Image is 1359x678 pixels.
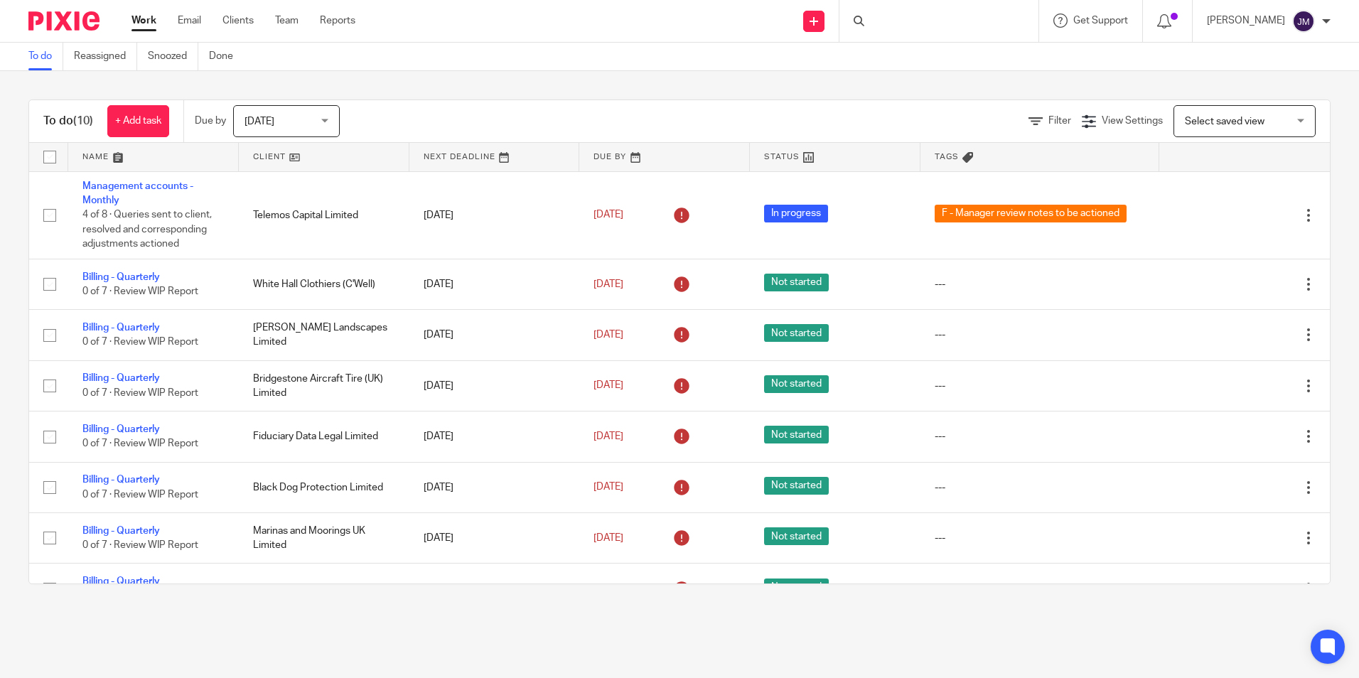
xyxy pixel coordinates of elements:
[82,210,212,249] span: 4 of 8 · Queries sent to client, resolved and corresponding adjustments actioned
[82,576,160,586] a: Billing - Quarterly
[209,43,244,70] a: Done
[131,14,156,28] a: Work
[935,379,1145,393] div: ---
[82,272,160,282] a: Billing - Quarterly
[82,424,160,434] a: Billing - Quarterly
[222,14,254,28] a: Clients
[107,105,169,137] a: + Add task
[409,411,580,462] td: [DATE]
[935,153,959,161] span: Tags
[1048,116,1071,126] span: Filter
[28,11,100,31] img: Pixie
[935,581,1145,596] div: ---
[148,43,198,70] a: Snoozed
[178,14,201,28] a: Email
[764,426,829,443] span: Not started
[239,512,409,563] td: Marinas and Moorings UK Limited
[239,310,409,360] td: [PERSON_NAME] Landscapes Limited
[1292,10,1315,33] img: svg%3E
[74,43,137,70] a: Reassigned
[593,381,623,391] span: [DATE]
[764,324,829,342] span: Not started
[593,279,623,289] span: [DATE]
[82,438,198,448] span: 0 of 7 · Review WIP Report
[409,171,580,259] td: [DATE]
[764,274,829,291] span: Not started
[239,462,409,512] td: Black Dog Protection Limited
[409,512,580,563] td: [DATE]
[935,429,1145,443] div: ---
[82,475,160,485] a: Billing - Quarterly
[82,540,198,550] span: 0 of 7 · Review WIP Report
[409,564,580,614] td: [DATE]
[28,43,63,70] a: To do
[82,323,160,333] a: Billing - Quarterly
[409,259,580,309] td: [DATE]
[73,115,93,127] span: (10)
[935,205,1127,222] span: F - Manager review notes to be actioned
[82,338,198,348] span: 0 of 7 · Review WIP Report
[935,480,1145,495] div: ---
[935,328,1145,342] div: ---
[82,388,198,398] span: 0 of 7 · Review WIP Report
[764,375,829,393] span: Not started
[1102,116,1163,126] span: View Settings
[82,373,160,383] a: Billing - Quarterly
[1207,14,1285,28] p: [PERSON_NAME]
[43,114,93,129] h1: To do
[82,490,198,500] span: 0 of 7 · Review WIP Report
[320,14,355,28] a: Reports
[239,171,409,259] td: Telemos Capital Limited
[764,205,828,222] span: In progress
[935,531,1145,545] div: ---
[239,411,409,462] td: Fiduciary Data Legal Limited
[82,526,160,536] a: Billing - Quarterly
[1185,117,1264,127] span: Select saved view
[935,277,1145,291] div: ---
[409,360,580,411] td: [DATE]
[1073,16,1128,26] span: Get Support
[195,114,226,128] p: Due by
[593,533,623,543] span: [DATE]
[764,579,829,596] span: Not started
[593,431,623,441] span: [DATE]
[593,483,623,493] span: [DATE]
[239,259,409,309] td: White Hall Clothiers (C'Well)
[82,286,198,296] span: 0 of 7 · Review WIP Report
[82,181,193,205] a: Management accounts - Monthly
[239,564,409,614] td: Untitled Properties Limited
[409,310,580,360] td: [DATE]
[593,210,623,220] span: [DATE]
[275,14,299,28] a: Team
[239,360,409,411] td: Bridgestone Aircraft Tire (UK) Limited
[593,330,623,340] span: [DATE]
[764,527,829,545] span: Not started
[245,117,274,127] span: [DATE]
[409,462,580,512] td: [DATE]
[764,477,829,495] span: Not started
